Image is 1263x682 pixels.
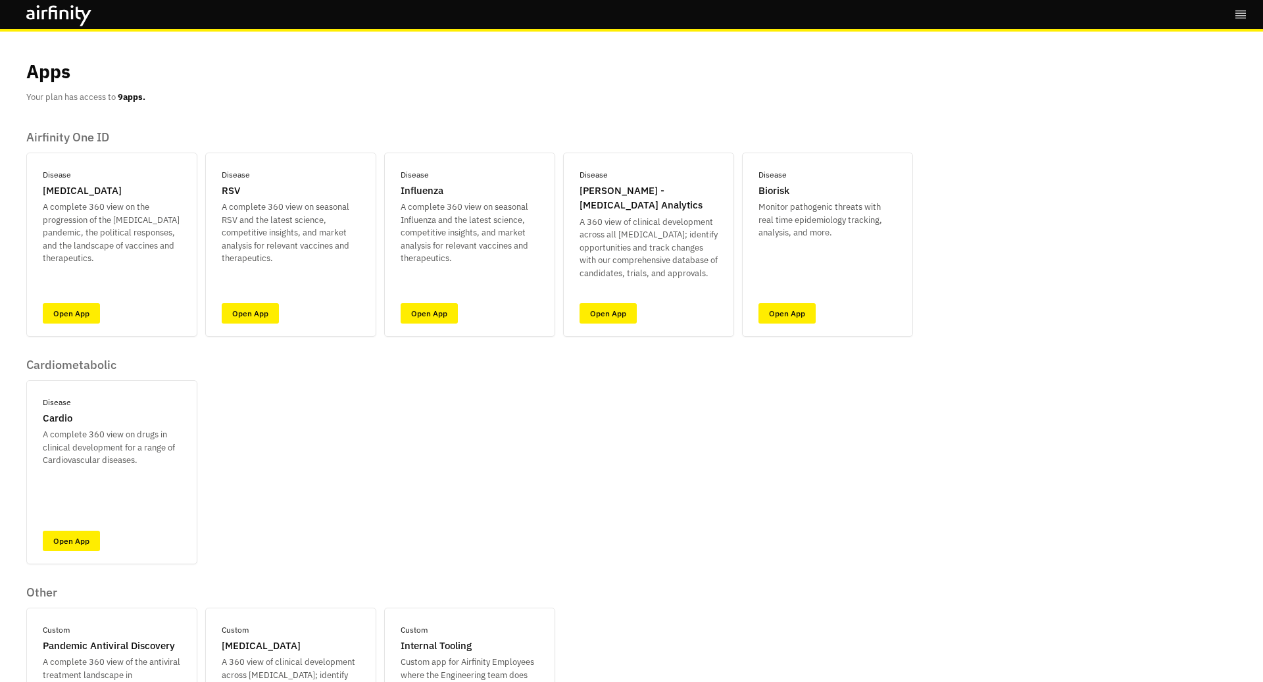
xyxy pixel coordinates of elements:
[43,201,181,265] p: A complete 360 view on the progression of the [MEDICAL_DATA] pandemic, the political responses, a...
[43,397,71,408] p: Disease
[222,169,250,181] p: Disease
[222,639,301,654] p: [MEDICAL_DATA]
[43,411,72,426] p: Cardio
[401,169,429,181] p: Disease
[580,169,608,181] p: Disease
[758,201,897,239] p: Monitor pathogenic threats with real time epidemiology tracking, analysis, and more.
[43,428,181,467] p: A complete 360 view on drugs in clinical development for a range of Cardiovascular diseases.
[26,130,913,145] p: Airfinity One ID
[401,639,472,654] p: Internal Tooling
[580,183,718,213] p: [PERSON_NAME] - [MEDICAL_DATA] Analytics
[43,169,71,181] p: Disease
[580,216,718,280] p: A 360 view of clinical development across all [MEDICAL_DATA]; identify opportunities and track ch...
[43,624,70,636] p: Custom
[26,585,555,600] p: Other
[222,183,240,199] p: RSV
[401,303,458,324] a: Open App
[758,183,789,199] p: Biorisk
[222,624,249,636] p: Custom
[222,303,279,324] a: Open App
[43,531,100,551] a: Open App
[43,303,100,324] a: Open App
[222,201,360,265] p: A complete 360 view on seasonal RSV and the latest science, competitive insights, and market anal...
[118,91,145,103] b: 9 apps.
[401,624,428,636] p: Custom
[43,639,175,654] p: Pandemic Antiviral Discovery
[26,91,145,104] p: Your plan has access to
[758,169,787,181] p: Disease
[401,201,539,265] p: A complete 360 view on seasonal Influenza and the latest science, competitive insights, and marke...
[758,303,816,324] a: Open App
[580,303,637,324] a: Open App
[26,58,70,85] p: Apps
[401,183,443,199] p: Influenza
[43,183,122,199] p: [MEDICAL_DATA]
[26,358,197,372] p: Cardiometabolic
